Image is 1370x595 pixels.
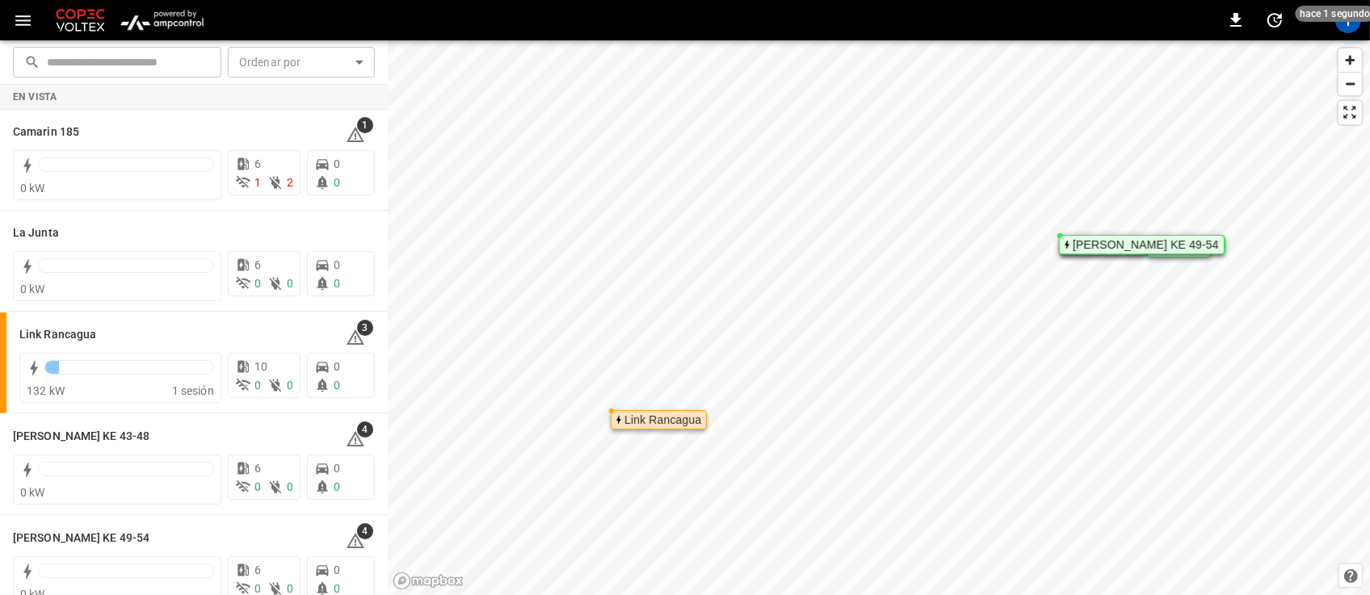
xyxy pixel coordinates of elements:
[287,480,293,493] span: 0
[334,480,340,493] span: 0
[287,379,293,392] span: 0
[1338,48,1362,72] button: Zoom in
[254,462,261,475] span: 6
[334,379,340,392] span: 0
[254,176,261,189] span: 1
[254,564,261,576] span: 6
[254,277,261,290] span: 0
[27,384,65,397] span: 132 kW
[334,360,340,373] span: 0
[393,572,464,590] a: Mapbox homepage
[287,582,293,595] span: 0
[19,326,96,344] h6: Link Rancagua
[624,415,701,425] div: Link Rancagua
[287,176,293,189] span: 2
[1262,7,1288,33] button: set refresh interval
[13,224,59,242] h6: La Junta
[287,277,293,290] span: 0
[172,384,214,397] span: 1 sesión
[254,258,261,271] span: 6
[20,182,45,195] span: 0 kW
[13,530,149,547] h6: Loza Colon KE 49-54
[334,157,340,170] span: 0
[254,157,261,170] span: 6
[611,410,707,429] div: Map marker
[334,582,340,595] span: 0
[357,320,373,336] span: 3
[1338,73,1362,95] span: Zoom out
[254,480,261,493] span: 0
[254,360,267,373] span: 10
[334,564,340,576] span: 0
[334,258,340,271] span: 0
[13,124,79,141] h6: Camarin 185
[13,428,149,446] h6: Loza Colon KE 43-48
[334,176,340,189] span: 0
[357,117,373,133] span: 1
[1073,240,1219,249] div: [PERSON_NAME] KE 49-54
[334,462,340,475] span: 0
[1059,235,1225,254] div: Map marker
[254,582,261,595] span: 0
[53,5,108,36] img: Customer Logo
[1338,72,1362,95] button: Zoom out
[13,91,57,103] strong: En vista
[357,523,373,539] span: 4
[357,421,373,438] span: 4
[254,379,261,392] span: 0
[334,277,340,290] span: 0
[20,283,45,295] span: 0 kW
[115,5,209,36] img: ampcontrol.io logo
[20,486,45,499] span: 0 kW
